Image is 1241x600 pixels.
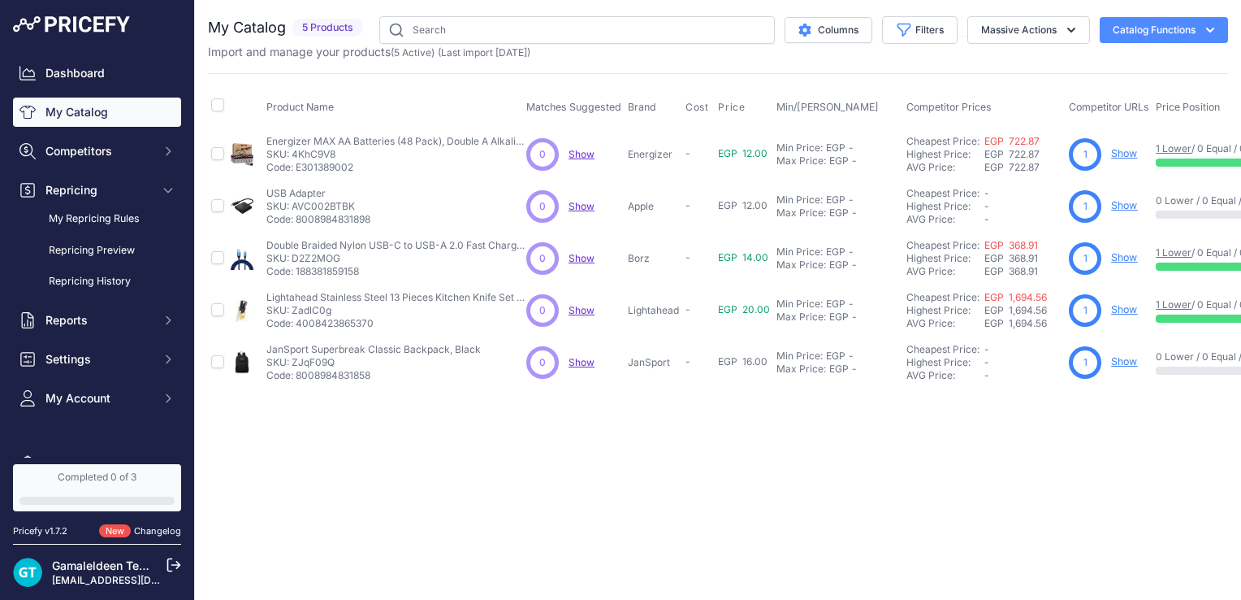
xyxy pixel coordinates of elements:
[13,59,181,88] a: Dashboard
[829,207,849,220] div: EGP
[45,312,152,328] span: Reports
[984,213,989,225] span: -
[266,213,370,226] p: Code: 8008984831898
[1111,147,1137,159] a: Show
[776,311,826,324] div: Max Price:
[829,154,849,167] div: EGP
[1069,101,1149,113] span: Competitor URLs
[13,59,181,540] nav: Sidebar
[1156,142,1191,154] a: 1 Lower
[266,161,526,174] p: Code: E301389002
[685,303,690,315] span: -
[1083,355,1087,370] span: 1
[829,259,849,272] div: EGP
[99,524,131,538] span: New
[1111,251,1137,263] a: Show
[718,101,748,114] button: Price
[13,16,130,33] img: Pricefy Logo
[13,205,181,233] a: My Repricing Rules
[292,19,363,37] span: 5 Products
[906,213,984,226] div: AVG Price:
[718,251,768,263] span: EGP 14.00
[628,252,679,265] p: Borz
[45,182,152,198] span: Repricing
[906,239,979,251] a: Cheapest Price:
[718,147,768,159] span: EGP 12.00
[1156,101,1220,113] span: Price Position
[539,355,546,370] span: 0
[718,101,745,114] span: Price
[45,390,152,407] span: My Account
[845,298,854,311] div: -
[13,524,67,538] div: Pricefy v1.7.2
[628,356,679,369] p: JanSport
[266,239,526,252] p: Double Braided Nylon USB-C to USB-A 2.0 Fast Charging Cable, 3A - 6-Foot, Silver
[45,143,152,159] span: Competitors
[1083,199,1087,214] span: 1
[569,304,595,316] a: Show
[984,317,1062,330] div: EGP 1,694.56
[906,187,979,199] a: Cheapest Price:
[208,16,286,39] h2: My Catalog
[52,574,222,586] a: [EMAIL_ADDRESS][DOMAIN_NAME]
[718,303,770,315] span: EGP 20.00
[13,464,181,511] a: Completed 0 of 3
[849,363,857,376] div: -
[826,193,845,207] div: EGP
[906,291,979,303] a: Cheapest Price:
[569,148,595,160] span: Show
[628,304,679,317] p: Lightahead
[13,137,181,166] button: Competitors
[569,356,595,368] span: Show
[628,101,656,113] span: Brand
[685,101,711,114] button: Cost
[829,311,849,324] div: EGP
[569,252,595,264] span: Show
[984,200,989,212] span: -
[845,193,854,207] div: -
[1083,251,1087,266] span: 1
[984,161,1062,174] div: EGP 722.87
[984,239,1038,251] a: EGP 368.91
[526,101,621,113] span: Matches Suggested
[849,311,857,324] div: -
[1111,303,1137,315] a: Show
[13,98,181,127] a: My Catalog
[13,267,181,296] a: Repricing History
[539,147,546,162] span: 0
[266,369,481,382] p: Code: 8008984831858
[906,252,984,265] div: Highest Price:
[906,265,984,278] div: AVG Price:
[882,16,958,44] button: Filters
[539,251,546,266] span: 0
[826,298,845,311] div: EGP
[266,343,481,356] p: JanSport Superbreak Classic Backpack, Black
[967,16,1090,44] button: Massive Actions
[718,355,768,367] span: EGP 16.00
[266,317,526,330] p: Code: 4008423865370
[685,147,690,159] span: -
[685,355,690,367] span: -
[1083,303,1087,318] span: 1
[394,46,431,59] a: 5 Active
[984,356,989,368] span: -
[13,345,181,374] button: Settings
[826,246,845,259] div: EGP
[906,101,992,113] span: Competitor Prices
[379,16,775,44] input: Search
[13,176,181,205] button: Repricing
[984,343,989,355] span: -
[266,101,334,113] span: Product Name
[984,135,1040,147] a: EGP 722.87
[906,369,984,382] div: AVG Price:
[776,207,826,220] div: Max Price:
[826,350,845,363] div: EGP
[906,161,984,174] div: AVG Price:
[266,148,526,161] p: SKU: 4KhC9V8
[628,148,679,161] p: Energizer
[906,356,984,369] div: Highest Price:
[776,363,826,376] div: Max Price:
[1111,355,1137,367] a: Show
[13,449,181,478] a: Alerts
